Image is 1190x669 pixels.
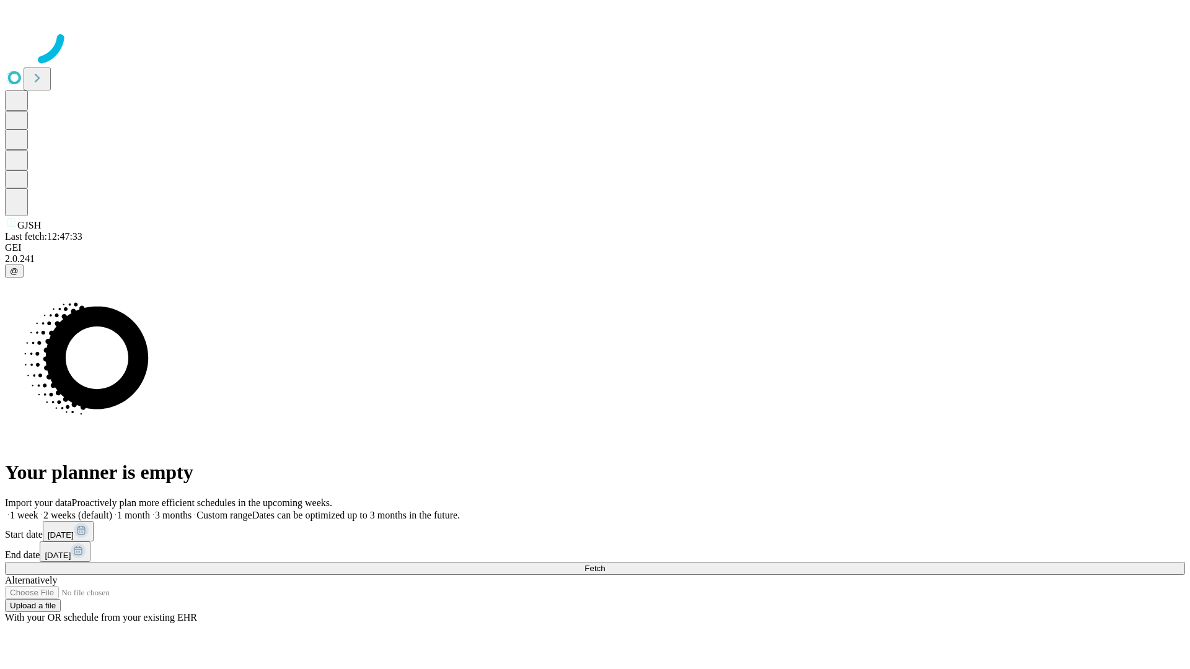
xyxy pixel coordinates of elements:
[5,231,82,242] span: Last fetch: 12:47:33
[155,510,192,520] span: 3 months
[10,266,19,276] span: @
[48,530,74,540] span: [DATE]
[5,521,1185,541] div: Start date
[117,510,150,520] span: 1 month
[40,541,90,562] button: [DATE]
[5,253,1185,265] div: 2.0.241
[5,541,1185,562] div: End date
[5,497,72,508] span: Import your data
[43,521,94,541] button: [DATE]
[252,510,460,520] span: Dates can be optimized up to 3 months in the future.
[5,242,1185,253] div: GEI
[5,461,1185,484] h1: Your planner is empty
[10,510,38,520] span: 1 week
[5,562,1185,575] button: Fetch
[17,220,41,230] span: GJSH
[5,575,57,585] span: Alternatively
[43,510,112,520] span: 2 weeks (default)
[45,551,71,560] span: [DATE]
[196,510,252,520] span: Custom range
[5,612,197,623] span: With your OR schedule from your existing EHR
[72,497,332,508] span: Proactively plan more efficient schedules in the upcoming weeks.
[5,599,61,612] button: Upload a file
[584,564,605,573] span: Fetch
[5,265,24,278] button: @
